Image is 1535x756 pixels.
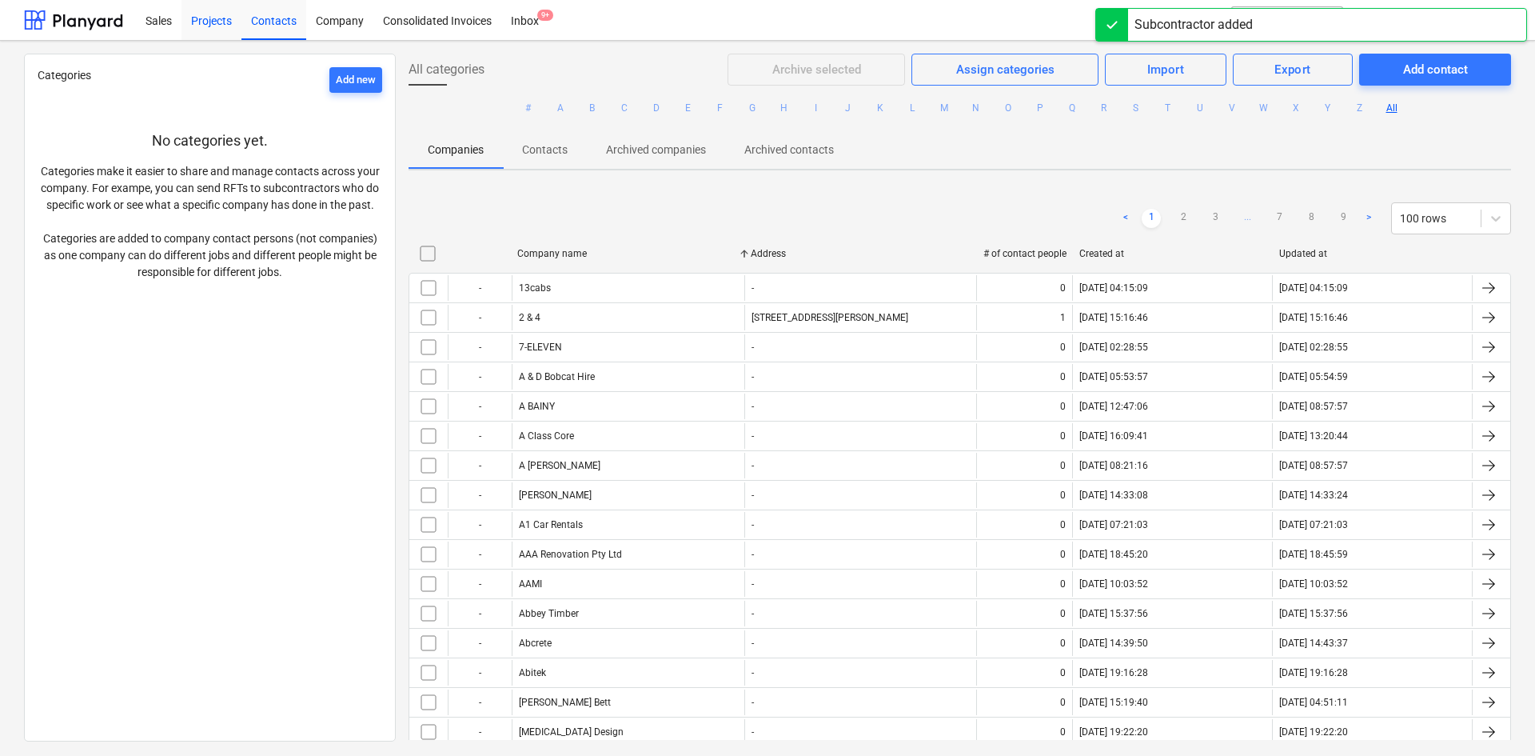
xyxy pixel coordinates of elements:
div: [DATE] 08:57:57 [1279,460,1348,471]
div: - [448,394,512,419]
button: Add contact [1359,54,1511,86]
div: [PERSON_NAME] [519,490,592,501]
p: No categories yet. [38,131,382,150]
button: Add new [329,67,382,93]
div: - [752,460,754,471]
div: [DATE] 08:57:57 [1279,401,1348,412]
button: B [583,98,602,118]
p: Archived contacts [744,142,834,158]
button: P [1031,98,1050,118]
button: K [871,98,890,118]
div: [DATE] 13:20:44 [1279,430,1348,442]
a: Next page [1359,209,1378,228]
div: Company name [517,248,738,259]
button: Z [1350,98,1370,118]
a: ... [1238,209,1257,228]
div: - [448,512,512,538]
iframe: Chat Widget [1455,679,1535,756]
div: [DATE] 19:22:20 [1079,726,1148,738]
div: Abbey Timber [519,608,579,619]
div: - [448,423,512,449]
button: W [1254,98,1274,118]
a: Page 1 is your current page [1142,209,1161,228]
div: - [448,571,512,597]
div: 0 [1060,519,1066,530]
div: - [752,430,754,442]
button: Y [1318,98,1338,118]
div: - [752,697,754,708]
div: 0 [1060,578,1066,590]
div: 0 [1060,490,1066,501]
div: [DATE] 07:21:03 [1079,519,1148,530]
div: - [448,334,512,360]
button: N [967,98,986,118]
button: T [1158,98,1178,118]
div: Export [1274,59,1311,80]
div: [DATE] 10:03:52 [1279,578,1348,590]
button: O [999,98,1018,118]
div: - [752,549,754,560]
div: [DATE] 05:54:59 [1279,371,1348,382]
div: - [752,490,754,501]
button: H [775,98,794,118]
div: 0 [1060,726,1066,738]
span: All categories [409,60,484,79]
div: A [PERSON_NAME] [519,460,600,471]
p: Archived companies [606,142,706,158]
div: [DATE] 14:39:50 [1079,638,1148,649]
div: [MEDICAL_DATA] Design [519,726,624,738]
button: All [1382,98,1401,118]
div: - [752,519,754,530]
div: A & D Bobcat Hire [519,371,595,382]
div: [DATE] 02:28:55 [1079,342,1148,353]
div: Subcontractor added [1134,15,1253,34]
button: Assign categories [911,54,1098,86]
div: A1 Car Rentals [519,519,583,530]
div: # of contact people [983,248,1067,259]
button: Export [1233,54,1353,86]
div: [DATE] 15:37:56 [1279,608,1348,619]
div: - [448,364,512,390]
div: 0 [1060,282,1066,294]
div: Add contact [1403,59,1468,80]
div: - [448,630,512,656]
div: 0 [1060,608,1066,619]
button: Q [1063,98,1082,118]
div: 2 & 4 [519,312,540,323]
div: [STREET_ADDRESS][PERSON_NAME] [752,312,908,323]
div: [DATE] 15:16:46 [1279,312,1348,323]
div: - [448,601,512,626]
div: - [752,282,754,294]
span: 9+ [537,10,553,21]
button: M [935,98,954,118]
div: Created at [1079,248,1266,259]
div: - [752,726,754,738]
button: C [615,98,634,118]
div: - [448,660,512,686]
div: - [752,371,754,382]
button: A [551,98,570,118]
div: - [752,608,754,619]
div: [DATE] 12:47:06 [1079,401,1148,412]
button: J [839,98,858,118]
a: Page 9 [1334,209,1353,228]
a: Previous page [1116,209,1135,228]
div: [PERSON_NAME] Bett [519,697,611,708]
div: - [448,690,512,715]
button: Import [1105,54,1226,86]
div: [DATE] 19:22:20 [1279,726,1348,738]
div: [DATE] 04:15:09 [1079,282,1148,294]
button: X [1286,98,1306,118]
p: Companies [428,142,484,158]
div: 0 [1060,460,1066,471]
div: - [448,305,512,330]
div: 0 [1060,697,1066,708]
p: Categories make it easier to share and manage contacts across your company. For exampe, you can s... [38,163,382,281]
div: [DATE] 14:33:24 [1279,490,1348,501]
div: 0 [1060,342,1066,353]
div: [DATE] 19:16:28 [1279,667,1348,678]
div: - [448,719,512,745]
button: I [807,98,826,118]
div: Abcrete [519,638,552,649]
button: U [1190,98,1210,118]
